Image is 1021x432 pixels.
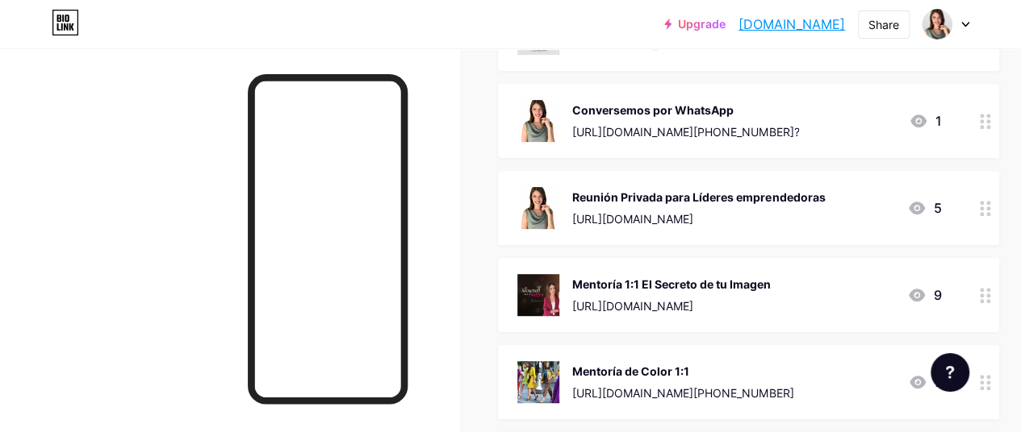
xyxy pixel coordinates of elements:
div: 5 [907,198,941,218]
div: [URL][DOMAIN_NAME][PHONE_NUMBER] [572,384,793,401]
a: Upgrade [664,18,726,31]
div: 1 [909,111,941,131]
div: Mentoría de Color 1:1 [572,363,793,380]
img: Conversemos por WhatsApp [517,100,559,142]
img: Mentoría de Color 1:1 [517,361,559,403]
div: 9 [907,285,941,305]
img: lizanguianoimagen [922,9,952,39]
div: [URL][DOMAIN_NAME] [572,210,825,227]
img: Reunión Privada para Líderes emprendedoras [517,187,559,229]
div: [URL][DOMAIN_NAME] [572,297,771,314]
a: [DOMAIN_NAME] [739,15,845,34]
div: Share [868,16,899,33]
div: Reunión Privada para Líderes emprendedoras [572,189,825,206]
img: Mentoría 1:1 El Secreto de tu Imagen [517,274,559,316]
div: [URL][DOMAIN_NAME][PHONE_NUMBER]? [572,123,799,140]
div: Mentoría 1:1 El Secreto de tu Imagen [572,276,771,293]
div: Conversemos por WhatsApp [572,102,799,118]
div: 7 [908,372,941,392]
